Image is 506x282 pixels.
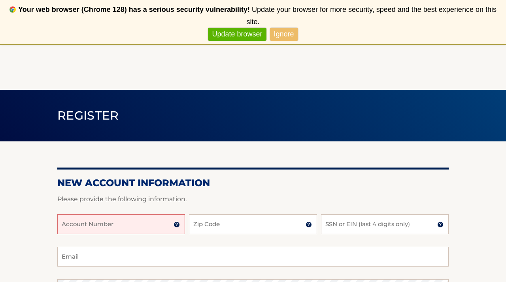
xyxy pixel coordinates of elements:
[437,221,444,228] img: tooltip.svg
[57,214,185,234] input: Account Number
[174,221,180,228] img: tooltip.svg
[57,194,449,205] p: Please provide the following information.
[189,214,317,234] input: Zip Code
[321,214,449,234] input: SSN or EIN (last 4 digits only)
[57,108,119,123] span: Register
[306,221,312,228] img: tooltip.svg
[270,28,298,41] a: Ignore
[246,6,496,26] span: Update your browser for more security, speed and the best experience on this site.
[208,28,266,41] a: Update browser
[18,6,250,13] b: Your web browser (Chrome 128) has a serious security vulnerability!
[57,247,449,267] input: Email
[57,177,449,189] h2: New Account Information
